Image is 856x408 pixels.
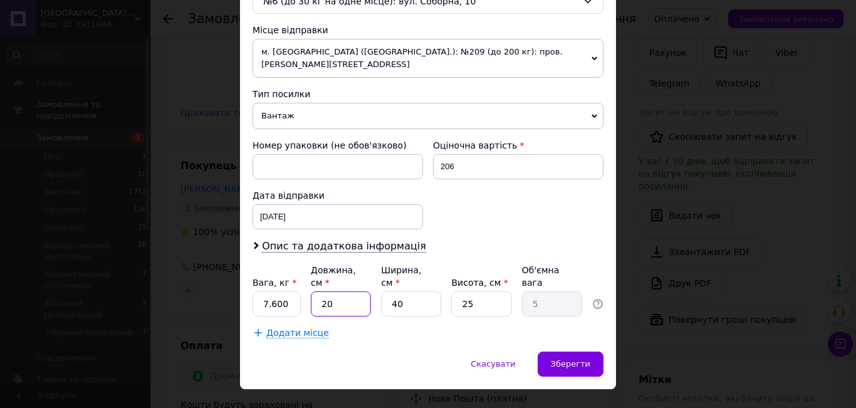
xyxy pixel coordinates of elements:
[253,139,423,152] div: Номер упаковки (не обов'язково)
[433,139,603,152] div: Оціночна вартість
[471,359,515,369] span: Скасувати
[253,103,603,129] span: Вантаж
[253,189,423,202] div: Дата відправки
[253,278,296,288] label: Вага, кг
[253,39,603,78] span: м. [GEOGRAPHIC_DATA] ([GEOGRAPHIC_DATA].): №209 (до 200 кг): пров. [PERSON_NAME][STREET_ADDRESS]
[262,240,426,253] span: Опис та додаткова інформація
[253,89,310,99] span: Тип посилки
[253,25,328,35] span: Місце відправки
[311,265,356,288] label: Довжина, см
[266,328,329,338] span: Додати місце
[381,265,421,288] label: Ширина, см
[551,359,590,369] span: Зберегти
[522,264,582,289] div: Об'ємна вага
[451,278,508,288] label: Висота, см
